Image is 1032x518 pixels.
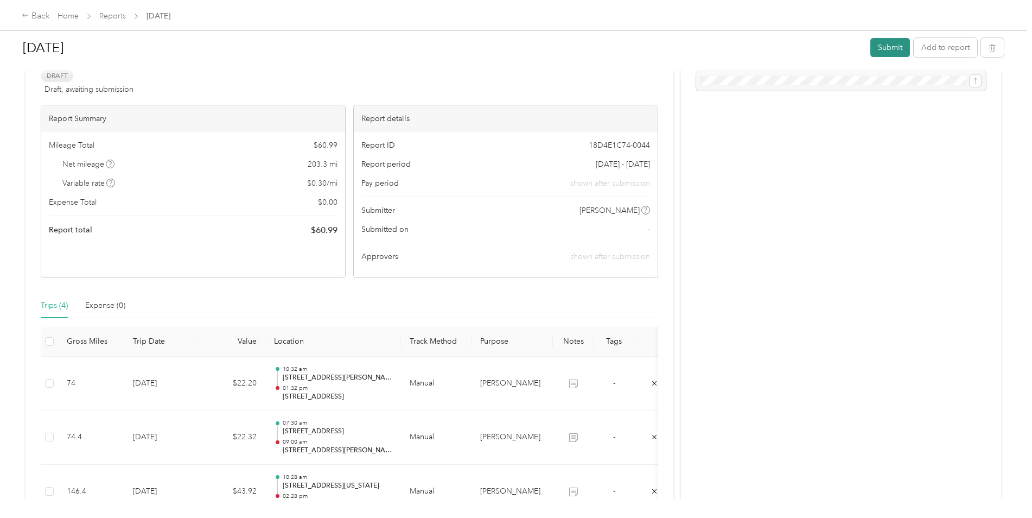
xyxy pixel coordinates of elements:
[613,432,615,441] span: -
[914,38,977,57] button: Add to report
[62,159,115,170] span: Net mileage
[472,357,553,411] td: Acosta
[579,205,640,216] span: [PERSON_NAME]
[200,327,265,357] th: Value
[62,178,116,189] span: Variable rate
[124,327,200,357] th: Trip Date
[570,178,650,189] span: shown after submission
[200,410,265,465] td: $22.32
[58,410,124,465] td: 74.4
[971,457,1032,518] iframe: Everlance-gr Chat Button Frame
[49,140,94,151] span: Mileage Total
[472,410,553,465] td: Acosta
[22,10,50,23] div: Back
[200,357,265,411] td: $22.20
[41,105,345,132] div: Report Summary
[44,84,133,95] span: Draft, awaiting submission
[361,140,395,151] span: Report ID
[354,105,658,132] div: Report details
[553,327,594,357] th: Notes
[613,378,615,388] span: -
[265,327,401,357] th: Location
[58,11,79,21] a: Home
[283,492,392,500] p: 02:28 pm
[283,365,392,373] p: 10:32 am
[283,473,392,481] p: 10:28 am
[283,373,392,383] p: [STREET_ADDRESS][PERSON_NAME]
[401,357,472,411] td: Manual
[85,300,125,312] div: Expense (0)
[283,427,392,437] p: [STREET_ADDRESS]
[648,224,650,235] span: -
[594,327,634,357] th: Tags
[318,197,337,208] span: $ 0.00
[361,178,399,189] span: Pay period
[283,446,392,456] p: [STREET_ADDRESS][PERSON_NAME]
[589,140,650,151] span: 18D4E1C74-0044
[307,178,337,189] span: $ 0.30 / mi
[124,410,200,465] td: [DATE]
[58,327,124,357] th: Gross Miles
[58,357,124,411] td: 74
[401,410,472,465] td: Manual
[596,159,650,170] span: [DATE] - [DATE]
[49,197,97,208] span: Expense Total
[23,35,863,61] h1: 9-30-25
[361,205,395,216] span: Submitter
[283,438,392,446] p: 09:00 am
[361,159,411,170] span: Report period
[283,392,392,402] p: [STREET_ADDRESS]
[146,10,170,22] span: [DATE]
[283,419,392,427] p: 07:30 am
[870,38,910,57] button: Submit
[570,252,650,261] span: shown after submission
[472,327,553,357] th: Purpose
[308,159,337,170] span: 203.3 mi
[401,327,472,357] th: Track Method
[314,140,337,151] span: $ 60.99
[124,357,200,411] td: [DATE]
[361,251,398,262] span: Approvers
[99,11,126,21] a: Reports
[41,300,68,312] div: Trips (4)
[361,224,409,235] span: Submitted on
[311,224,337,237] span: $ 60.99
[283,384,392,392] p: 01:32 pm
[613,487,615,496] span: -
[49,224,92,236] span: Report total
[283,481,392,491] p: [STREET_ADDRESS][US_STATE]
